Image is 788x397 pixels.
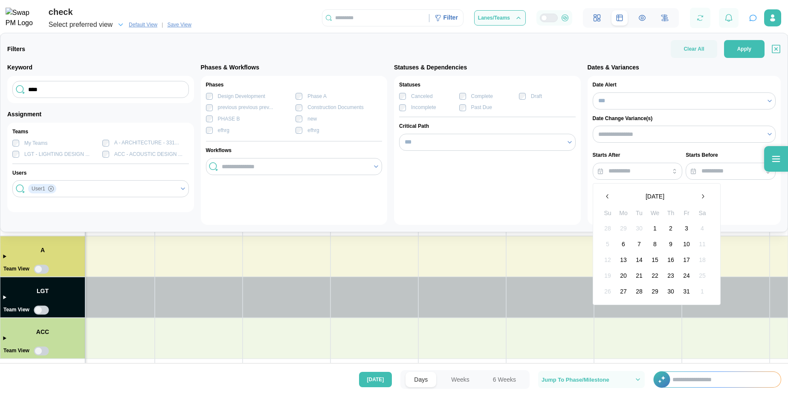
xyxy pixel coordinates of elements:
button: 30 September 2025 [632,221,647,236]
button: 11 October 2025 [695,236,710,252]
div: Canceled [411,92,433,101]
div: User1 [28,184,56,193]
div: Users [12,169,189,177]
button: Days [406,372,436,387]
div: A - ARCHITECTURE - 331... [114,139,179,147]
div: Draft [531,92,542,101]
div: previous previous prev... [218,104,273,112]
th: Sa [695,208,710,221]
button: Select preferred view [49,19,125,31]
div: Phases & Workflows [201,63,388,72]
button: 23 October 2025 [663,268,678,283]
button: 30 October 2025 [663,284,678,299]
div: Filter [443,13,458,23]
img: Swap PM Logo [6,8,40,29]
div: Keyword [7,63,194,72]
button: Save View [164,20,194,29]
button: 5 October 2025 [600,236,615,252]
button: 15 October 2025 [647,252,663,268]
button: 12 October 2025 [600,252,615,268]
button: 1 November 2025 [695,284,710,299]
button: 31 October 2025 [679,284,694,299]
button: 25 October 2025 [695,268,710,283]
button: 22 October 2025 [647,268,663,283]
span: Default View [129,20,157,29]
button: [DATE] [359,372,392,387]
button: 24 October 2025 [679,268,694,283]
button: 28 September 2025 [600,221,615,236]
button: 3 October 2025 [679,221,694,236]
button: Remove User1 [48,186,54,192]
th: We [647,208,663,221]
button: 10 October 2025 [679,236,694,252]
div: PHASE B [218,115,240,123]
label: My Teams [19,140,47,147]
th: Tu [632,208,647,221]
div: Filter [429,11,463,25]
button: Apply [724,40,765,58]
div: + [653,371,781,388]
div: Assignment [7,110,194,119]
button: 1 October 2025 [647,221,663,236]
button: 13 October 2025 [616,252,631,268]
div: Teams [12,128,189,136]
th: Mo [616,208,632,221]
div: Statuses [399,81,576,89]
button: 27 October 2025 [616,284,631,299]
button: 4 October 2025 [695,221,710,236]
button: 8 October 2025 [647,236,663,252]
div: Construction Documents [307,104,363,112]
div: Workflows [206,147,382,155]
div: efhrg [218,127,229,135]
button: 14 October 2025 [632,252,647,268]
span: Save View [167,20,191,29]
button: Jump To Phase/Milestone [538,371,645,388]
button: Weeks [443,372,478,387]
button: [DATE] [615,189,695,204]
div: efhrg [307,127,319,135]
button: Open project assistant [747,12,759,24]
button: 2 October 2025 [663,221,678,236]
button: 6 Weeks [484,372,524,387]
div: Phases [206,81,382,89]
div: | [162,21,163,29]
div: LGT - LIGHTING DESIGN ... [24,150,90,158]
div: Starts After [593,151,683,159]
button: Close [771,44,781,54]
button: 18 October 2025 [695,252,710,268]
button: 20 October 2025 [616,268,631,283]
div: Phase A [307,92,327,101]
div: User1 [32,185,45,193]
div: Incomplete [411,104,436,112]
button: 16 October 2025 [663,252,678,268]
div: Statuses & Dependencies [394,63,581,72]
div: new [307,115,317,123]
button: 19 October 2025 [600,268,615,283]
span: [DATE] [367,372,384,387]
div: Date Alert [593,81,776,89]
div: Starts Before [686,151,776,159]
button: Lanes/Teams [474,10,526,26]
div: check [49,6,195,19]
button: 7 October 2025 [632,236,647,252]
span: Jump To Phase/Milestone [542,377,609,383]
div: Design Development [218,92,265,101]
span: Clear All [684,40,704,58]
th: Fr [679,208,695,221]
div: Date Change Variance(s) [593,115,776,123]
button: 29 October 2025 [647,284,663,299]
div: Dates & Variances [588,63,781,72]
span: Select preferred view [49,19,113,31]
button: 29 September 2025 [616,221,631,236]
button: Clear All [671,40,717,58]
span: Apply [737,40,751,58]
button: 28 October 2025 [632,284,647,299]
button: 9 October 2025 [663,236,678,252]
th: Su [600,208,616,221]
th: Th [663,208,679,221]
div: ACC - ACOUSTIC DESIGN ... [114,150,183,158]
button: 17 October 2025 [679,252,694,268]
span: Lanes/Teams [478,15,510,20]
div: Filters [7,45,25,54]
div: Critical Path [399,122,576,130]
